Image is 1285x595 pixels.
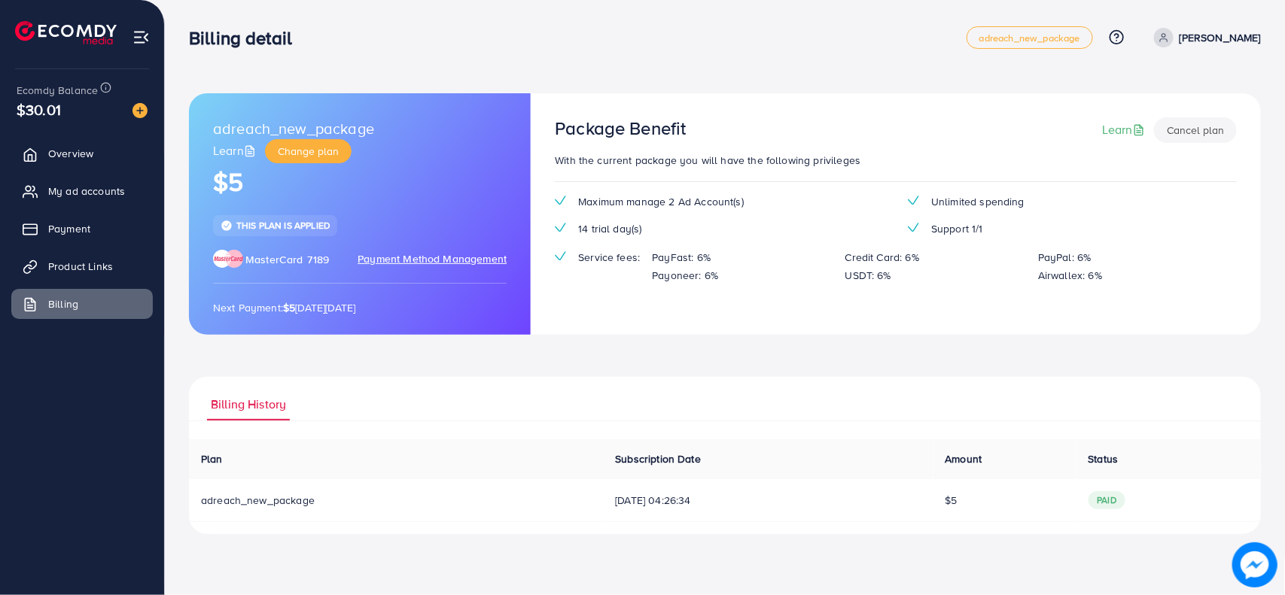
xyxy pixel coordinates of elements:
span: Plan [201,451,223,466]
a: Learn [1102,121,1148,138]
img: tick [555,223,566,232]
img: image [132,103,148,118]
a: Learn [213,142,259,159]
span: My ad accounts [48,184,125,199]
span: Billing History [211,396,286,413]
span: Support 1/1 [931,221,983,236]
span: adreach_new_package [213,117,374,139]
img: logo [15,21,117,44]
span: Unlimited spending [931,194,1025,209]
span: Status [1089,451,1119,466]
span: Maximum manage 2 Ad Account(s) [578,194,744,209]
p: Next Payment: [DATE][DATE] [213,299,507,317]
span: Billing [48,296,78,311]
img: image [1232,542,1277,587]
img: tick [555,196,566,205]
p: PayFast: 6% [652,248,711,266]
span: Service fees: [578,250,640,265]
p: USDT: 6% [845,266,891,284]
span: paid [1089,491,1126,509]
span: Payment Method Management [358,251,507,268]
img: brand [213,250,243,268]
a: Payment [11,214,153,244]
span: Payment [48,221,90,236]
p: [PERSON_NAME] [1180,29,1261,47]
span: $5 [945,493,958,508]
button: Cancel plan [1154,117,1237,143]
a: Overview [11,138,153,168]
img: tick [555,251,566,261]
a: Billing [11,289,153,319]
span: This plan is applied [236,219,330,232]
span: adreach_new_package [979,33,1080,43]
a: adreach_new_package [967,26,1093,49]
p: With the current package you will have the following privileges [555,151,1237,169]
a: Product Links [11,251,153,281]
span: Ecomdy Balance [17,83,98,98]
span: $30.01 [17,99,61,120]
p: Payoneer: 6% [652,266,718,284]
span: Change plan [278,144,339,159]
span: [DATE] 04:26:34 [615,493,921,508]
span: Overview [48,146,93,161]
span: adreach_new_package [201,493,315,508]
img: tick [908,196,919,205]
span: Amount [945,451,982,466]
button: Change plan [265,139,352,163]
h3: Package Benefit [555,117,686,139]
img: menu [132,29,150,46]
img: tick [221,220,233,232]
span: 14 trial day(s) [578,221,641,236]
a: [PERSON_NAME] [1148,28,1261,47]
span: MasterCard [245,252,303,267]
span: 7189 [308,252,330,267]
h3: Billing detail [189,27,304,49]
a: My ad accounts [11,176,153,206]
p: Credit Card: 6% [845,248,919,266]
h1: $5 [213,167,507,198]
span: Subscription Date [615,451,701,466]
strong: $5 [283,300,295,315]
p: Airwallex: 6% [1038,266,1102,284]
p: PayPal: 6% [1038,248,1092,266]
img: tick [908,223,919,232]
span: Product Links [48,259,113,274]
